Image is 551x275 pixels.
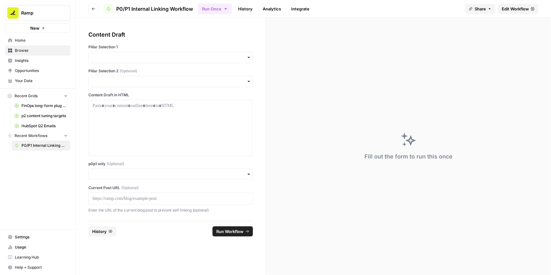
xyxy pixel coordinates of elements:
[475,6,486,12] span: Share
[15,234,68,240] span: Settings
[12,101,70,111] a: FinOps long-form plug generator -> Publish Sanity updates
[15,38,68,43] span: Home
[116,5,193,13] span: P0/P1 Internal Linking Workflow
[88,68,253,74] label: Pillar Selection 2
[15,133,47,139] span: Recent Workflows
[12,121,70,131] a: HubSpot Q2 Emails
[7,7,19,19] img: Ramp Logo
[88,226,116,236] button: History
[12,140,70,151] a: P0/P1 Internal Linking Workflow
[15,48,68,53] span: Browse
[15,254,68,260] span: Learning Hub
[15,93,38,99] span: Recent Grids
[88,92,253,98] label: Content Draft in HTML
[5,45,70,56] a: Browse
[498,4,538,14] a: Edit Workflow
[88,44,253,50] label: Pillar Selection 1
[234,4,256,14] a: History
[88,185,253,191] label: Current Post URL
[21,103,68,109] span: FinOps long-form plug generator -> Publish Sanity updates
[5,66,70,76] a: Opportunities
[88,161,253,167] label: p0p1 only
[198,3,232,14] button: Run Once
[364,152,452,161] div: Fill out the form to run this once
[5,232,70,242] a: Settings
[12,111,70,121] a: p2 content tuning targets
[21,123,68,129] span: HubSpot Q2 Emails
[88,207,253,213] p: Enter the URL of the current blog post to prevent self-linking (optional)
[5,252,70,262] a: Learning Hub
[216,228,243,235] span: Run Workflow
[5,23,70,33] button: New
[121,185,139,191] span: (Optional)
[5,76,70,86] a: Your Data
[5,242,70,252] a: Usage
[92,228,107,235] span: History
[15,58,68,63] span: Insights
[88,30,253,39] div: Content Draft
[5,5,70,21] button: Workspace: Ramp
[502,6,529,12] span: Edit Workflow
[5,35,70,45] a: Home
[213,226,253,236] button: Run Workflow
[15,265,68,270] span: Help + Support
[5,56,70,66] a: Insights
[107,161,124,167] span: (Optional)
[5,262,70,272] button: Help + Support
[104,4,193,14] a: P0/P1 Internal Linking Workflow
[15,244,68,250] span: Usage
[21,10,59,16] span: Ramp
[21,113,68,119] span: p2 content tuning targets
[465,4,495,14] button: Share
[5,91,70,101] button: Recent Grids
[287,4,313,14] a: Integrate
[15,78,68,84] span: Your Data
[30,25,39,31] span: New
[259,4,285,14] a: Analytics
[21,143,68,148] span: P0/P1 Internal Linking Workflow
[120,68,137,74] span: (Optional)
[15,68,68,74] span: Opportunities
[5,131,70,140] button: Recent Workflows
